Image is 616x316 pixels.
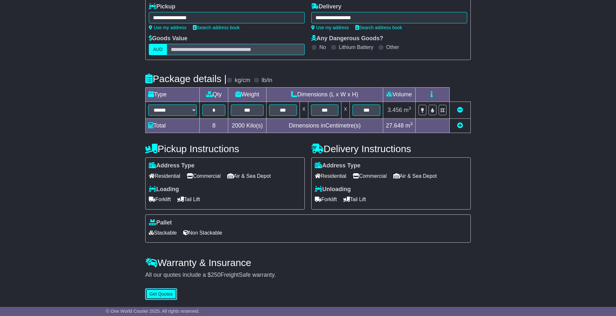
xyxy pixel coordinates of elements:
span: Tail Lift [177,194,200,204]
span: Air & Sea Depot [393,171,437,181]
a: Add new item [457,122,463,129]
label: Pallet [149,219,172,226]
span: Air & Sea Depot [227,171,271,181]
span: 2000 [232,122,245,129]
label: lb/in [262,77,272,84]
span: Forklift [149,194,171,204]
td: Total [146,119,200,133]
span: Residential [315,171,346,181]
span: 3.456 [387,107,402,113]
span: Tail Lift [343,194,366,204]
h4: Package details | [145,73,227,84]
a: Remove this item [457,107,463,113]
label: Loading [149,186,179,193]
sup: 3 [410,121,413,126]
span: 250 [211,272,220,278]
span: Non Stackable [183,228,222,238]
td: x [300,102,308,119]
a: Use my address [311,25,349,30]
span: © One World Courier 2025. All rights reserved. [106,309,200,314]
span: Residential [149,171,180,181]
a: Search address book [355,25,402,30]
label: Lithium Battery [339,44,373,50]
h4: Pickup Instructions [145,143,305,154]
span: 27.648 [386,122,404,129]
td: Kilo(s) [228,119,267,133]
label: Any Dangerous Goods? [311,35,383,42]
span: Stackable [149,228,177,238]
sup: 3 [409,106,411,111]
label: AUD [149,44,167,55]
div: All our quotes include a $ FreightSafe warranty. [145,272,471,279]
td: Dimensions (L x W x H) [267,88,383,102]
span: m [405,122,413,129]
span: Forklift [315,194,337,204]
label: Pickup [149,3,175,10]
h4: Delivery Instructions [311,143,471,154]
td: 8 [200,119,228,133]
button: Get Quotes [145,288,177,300]
span: Commercial [187,171,220,181]
label: Delivery [311,3,341,10]
a: Use my address [149,25,186,30]
label: Address Type [315,162,361,169]
label: No [319,44,326,50]
span: Commercial [353,171,386,181]
td: Weight [228,88,267,102]
label: Unloading [315,186,351,193]
label: kg/cm [235,77,250,84]
a: Search address book [193,25,240,30]
td: x [341,102,350,119]
span: m [404,107,411,113]
td: Type [146,88,200,102]
td: Volume [383,88,415,102]
label: Address Type [149,162,195,169]
label: Other [386,44,399,50]
h4: Warranty & Insurance [145,257,471,268]
td: Dimensions in Centimetre(s) [267,119,383,133]
label: Goods Value [149,35,187,42]
td: Qty [200,88,228,102]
